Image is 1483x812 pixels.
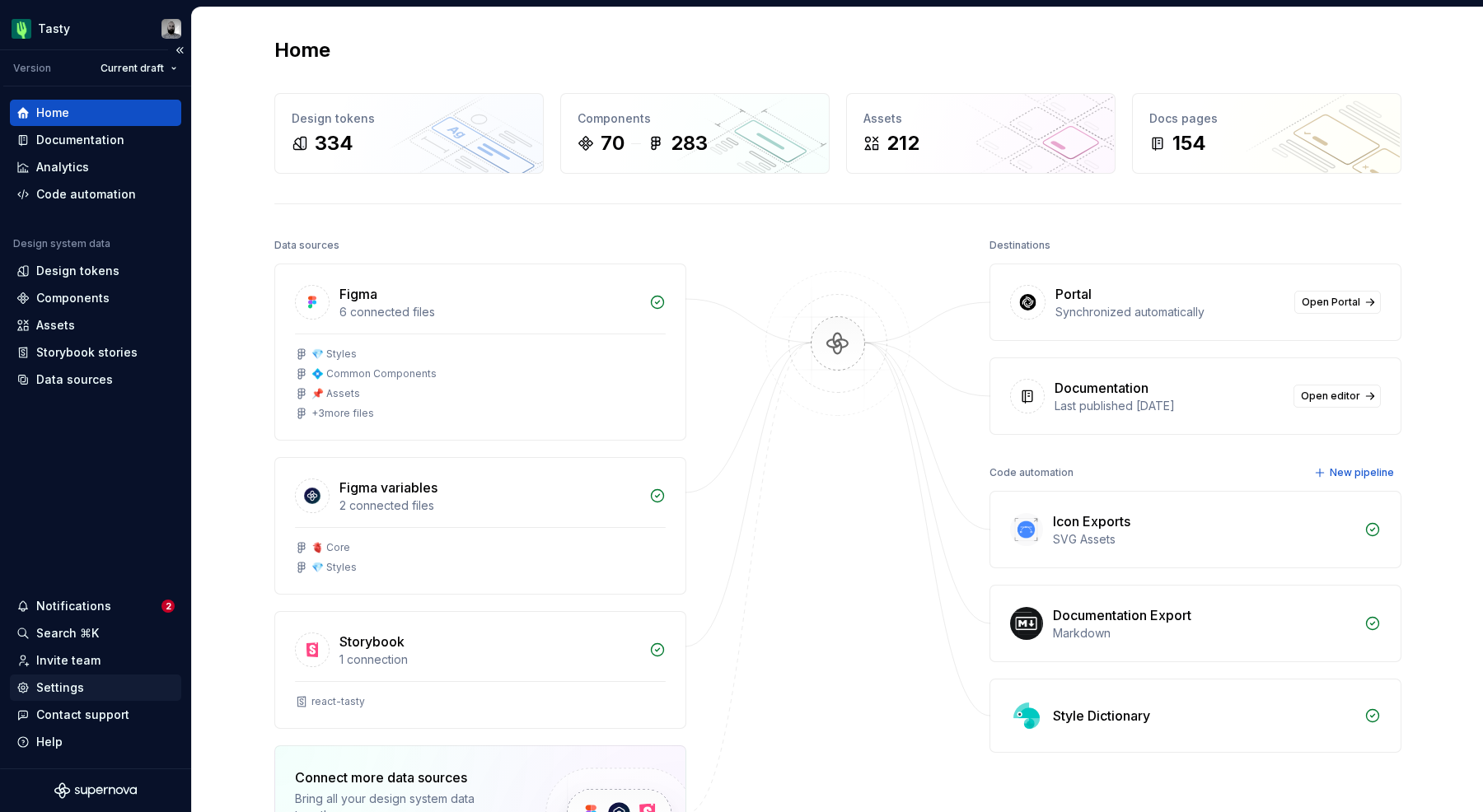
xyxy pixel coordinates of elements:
div: Search ⌘K [36,625,99,642]
div: Tasty [38,21,70,37]
div: 212 [887,130,919,156]
div: 6 connected files [339,304,639,320]
span: Open Portal [1302,296,1360,309]
a: Components [10,285,181,311]
div: Destinations [989,234,1050,257]
div: Assets [863,110,1098,127]
div: Storybook [339,632,405,651]
div: 283 [671,130,708,156]
a: Data sources [10,366,181,393]
div: Design system data [13,237,110,250]
a: Settings [10,674,181,701]
div: 154 [1172,130,1206,156]
div: Synchronized automatically [1055,304,1284,320]
span: Open editor [1301,390,1360,403]
img: 5a785b6b-c473-494b-9ba3-bffaf73304c7.png [12,19,31,39]
div: 2 connected files [339,497,639,514]
a: Figma variables2 connected files🫀 Core💎 Styles [274,457,686,595]
div: Style Dictionary [1053,706,1150,726]
span: New pipeline [1330,466,1394,479]
div: Icon Exports [1053,511,1130,531]
div: Data sources [274,234,339,257]
div: Assets [36,317,75,334]
a: Storybook stories [10,339,181,366]
div: SVG Assets [1053,531,1354,548]
div: Documentation Export [1053,605,1191,625]
div: Figma variables [339,478,437,497]
div: Code automation [989,461,1074,484]
div: Markdown [1053,625,1354,642]
div: 1 connection [339,651,639,668]
div: 💎 Styles [311,348,357,361]
div: Documentation [1055,378,1149,398]
a: Home [10,100,181,126]
div: Version [13,62,51,75]
span: Current draft [101,62,164,75]
button: Search ⌘K [10,620,181,646]
div: Analytics [36,159,89,175]
div: Components [36,290,110,306]
div: Home [36,105,69,121]
button: Contact support [10,702,181,728]
div: + 3 more files [311,407,374,420]
div: Last published [DATE] [1055,398,1284,414]
div: 💎 Styles [311,561,357,574]
div: Settings [36,679,84,696]
div: Figma [339,284,377,304]
div: Data sources [36,371,113,388]
a: Code automation [10,181,181,208]
div: 334 [315,130,353,156]
div: react-tasty [311,695,365,708]
button: Notifications2 [10,593,181,619]
a: Components70283 [560,93,830,174]
a: Analytics [10,154,181,180]
div: Connect more data sources [295,768,517,787]
div: Notifications [36,598,111,614]
div: Contact support [36,707,129,723]
a: Storybook1 connectionreact-tasty [274,611,686,729]
a: Design tokens [10,258,181,284]
a: Invite team [10,647,181,674]
div: Components [578,110,812,127]
div: Help [36,734,63,750]
div: 70 [601,130,625,156]
button: TastyJulien Riveron [3,11,188,46]
svg: Supernova Logo [54,782,137,799]
a: Assets [10,312,181,338]
div: Design tokens [292,110,526,127]
div: Code automation [36,186,136,203]
img: Julien Riveron [161,19,181,39]
a: Documentation [10,127,181,153]
span: 2 [161,600,175,613]
a: Assets212 [846,93,1116,174]
div: Portal [1055,284,1092,304]
h2: Home [274,37,330,63]
div: Docs pages [1149,110,1384,127]
button: Help [10,729,181,755]
a: Open editor [1294,385,1381,408]
div: 🫀 Core [311,541,350,554]
button: Current draft [93,57,185,80]
a: Docs pages154 [1132,93,1401,174]
button: New pipeline [1309,461,1401,484]
div: Storybook stories [36,344,138,361]
a: Design tokens334 [274,93,544,174]
div: 💠 Common Components [311,367,437,380]
div: Documentation [36,132,124,148]
div: Invite team [36,652,101,669]
button: Collapse sidebar [168,39,191,62]
div: 📌 Assets [311,387,360,400]
a: Open Portal [1294,291,1381,314]
div: Design tokens [36,263,119,279]
a: Figma6 connected files💎 Styles💠 Common Components📌 Assets+3more files [274,264,686,441]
